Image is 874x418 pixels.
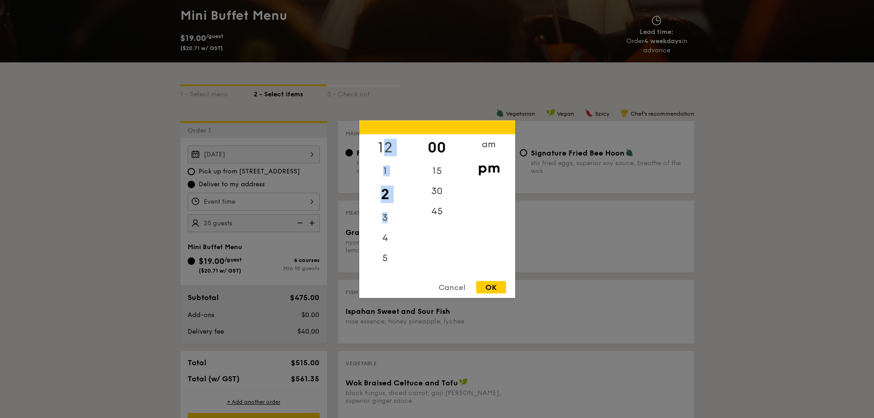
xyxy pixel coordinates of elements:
div: Cancel [429,281,474,293]
div: 00 [411,134,463,161]
div: 1 [359,161,411,181]
div: 6 [359,268,411,288]
div: 30 [411,181,463,201]
div: 15 [411,161,463,181]
div: am [463,134,515,154]
div: 4 [359,228,411,248]
div: 45 [411,201,463,221]
div: OK [476,281,506,293]
div: pm [463,154,515,181]
div: 5 [359,248,411,268]
div: 12 [359,134,411,161]
div: 3 [359,207,411,228]
div: 2 [359,181,411,207]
